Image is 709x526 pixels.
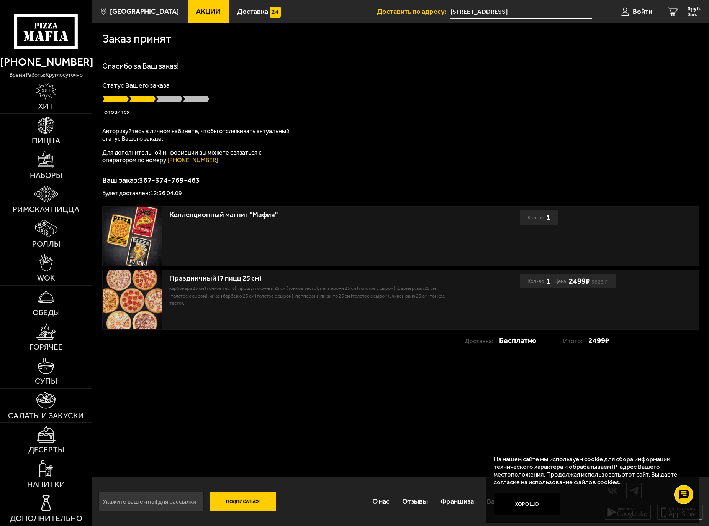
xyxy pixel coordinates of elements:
[499,334,536,348] strong: Бесплатно
[480,490,523,514] a: Вакансии
[569,276,590,286] b: 2499 ₽
[29,343,63,351] span: Горячее
[450,5,592,19] input: Ваш адрес доставки
[688,12,701,17] span: 0 шт.
[633,8,652,15] span: Войти
[102,190,699,196] p: Будет доставлен: 12:36 04.09
[169,274,449,283] div: Праздничный (7 пицц 25 см)
[396,490,434,514] a: Отзывы
[102,176,699,184] p: Ваш заказ: 367-374-769-463
[10,514,82,523] span: Дополнительно
[102,127,294,143] p: Авторизуйтесь в личном кабинете, чтобы отслеживать актуальный статус Вашего заказа.
[527,274,550,288] div: Кол-во:
[33,309,60,317] span: Обеды
[554,274,567,288] span: Цена:
[591,280,608,284] s: 3823 ₽
[688,6,701,12] span: 0 руб.
[494,493,560,515] button: Хорошо
[465,334,499,348] p: Доставка:
[546,210,550,225] b: 1
[494,455,687,486] p: На нашем сайте мы используем cookie для сбора информации технического характера и обрабатываем IP...
[588,334,609,348] strong: 2499 ₽
[35,377,57,385] span: Супы
[38,102,54,110] span: Хит
[37,274,55,282] span: WOK
[102,109,699,115] p: Готовится
[98,492,204,511] input: Укажите ваш e-mail для рассылки
[8,412,84,420] span: Салаты и закуски
[563,334,588,348] p: Итого:
[167,156,218,164] a: [PHONE_NUMBER]
[169,210,449,219] div: Коллекционный магнит "Мафия"
[196,8,220,15] span: Акции
[546,274,550,288] b: 1
[377,8,450,15] span: Доставить по адресу:
[102,82,699,89] p: Статус Вашего заказа
[102,33,171,45] h1: Заказ принят
[450,5,592,19] span: Санкт-Петербург, Промышленная улица, 42
[13,205,79,214] span: Римская пицца
[32,240,60,248] span: Роллы
[434,490,480,514] a: Франшиза
[32,137,60,145] span: Пицца
[270,7,281,18] img: 15daf4d41897b9f0e9f617042186c801.svg
[210,492,277,511] button: Подписаться
[102,149,294,164] p: Для дополнительной информации вы можете связаться с оператором по номеру
[27,480,65,488] span: Напитки
[30,171,62,179] span: Наборы
[237,8,268,15] span: Доставка
[102,62,699,70] h1: Спасибо за Ваш заказ!
[527,210,550,225] div: Кол-во:
[366,490,396,514] a: О нас
[169,284,449,307] p: Карбонара 25 см (тонкое тесто), Прошутто Фунги 25 см (тонкое тесто), Пепперони 25 см (толстое с с...
[28,446,64,454] span: Десерты
[110,8,179,15] span: [GEOGRAPHIC_DATA]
